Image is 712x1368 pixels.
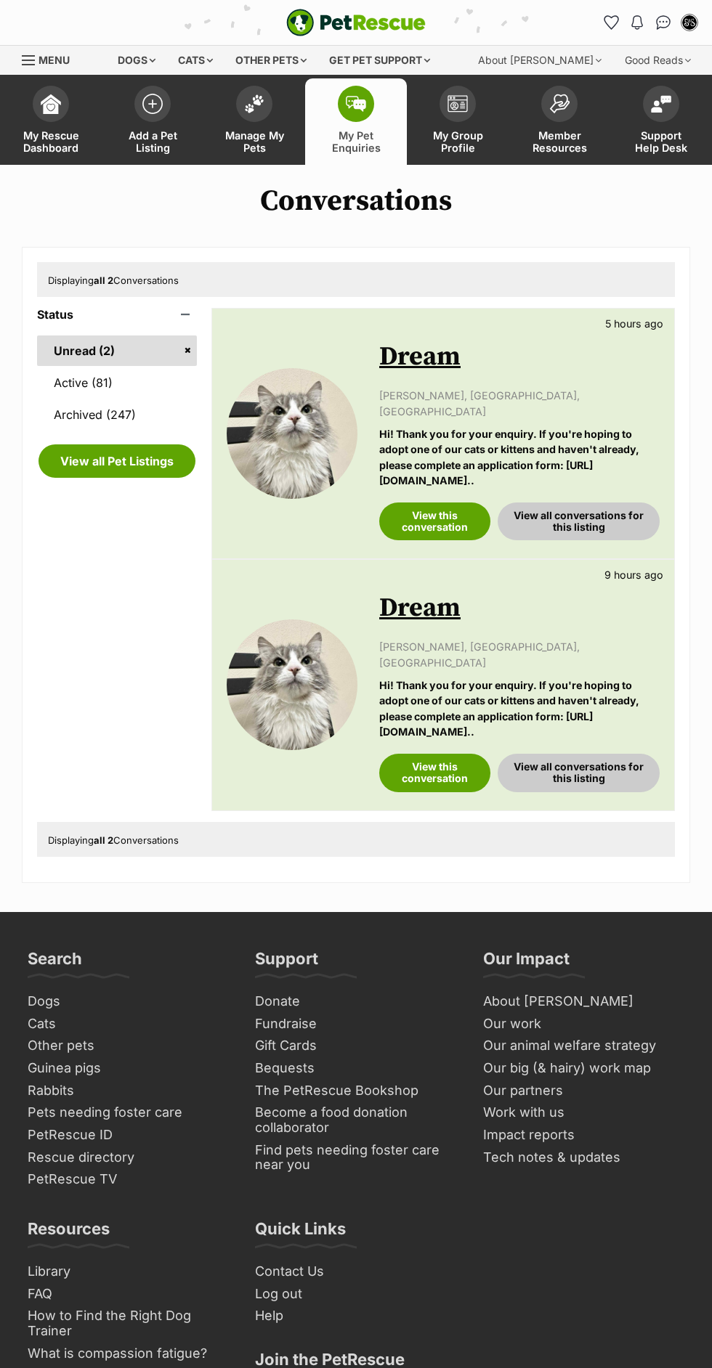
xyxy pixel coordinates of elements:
[249,1283,462,1306] a: Log out
[346,96,366,112] img: pet-enquiries-icon-7e3ad2cf08bfb03b45e93fb7055b45f3efa6380592205ae92323e6603595dc1f.svg
[28,1218,110,1247] h3: Resources
[249,1057,462,1080] a: Bequests
[477,1080,690,1102] a: Our partners
[477,1035,690,1057] a: Our animal welfare strategy
[379,502,490,540] a: View this conversation
[108,46,166,75] div: Dogs
[22,1168,235,1191] a: PetRescue TV
[94,834,113,846] strong: all 2
[651,95,671,113] img: help-desk-icon-fdf02630f3aa405de69fd3d07c3f3aa587a6932b1a1747fa1d2bba05be0121f9.svg
[249,1261,462,1283] a: Contact Us
[22,1305,235,1342] a: How to Find the Right Dog Trainer
[39,54,70,66] span: Menu
[249,1102,462,1139] a: Become a food donation collaborator
[22,1013,235,1035] a: Cats
[37,399,197,430] a: Archived (247)
[22,1124,235,1147] a: PetRescue ID
[227,368,357,499] img: Dream
[379,388,660,419] p: [PERSON_NAME], [GEOGRAPHIC_DATA], [GEOGRAPHIC_DATA]
[610,78,712,165] a: Support Help Desk
[225,46,317,75] div: Other pets
[22,1147,235,1169] a: Rescue directory
[18,129,84,154] span: My Rescue Dashboard
[498,754,660,791] a: View all conversations for this listing
[527,129,592,154] span: Member Resources
[425,129,490,154] span: My Group Profile
[379,341,461,373] a: Dream
[48,834,179,846] span: Displaying Conversations
[37,308,197,321] header: Status
[323,129,389,154] span: My Pet Enquiries
[255,1218,346,1247] h3: Quick Links
[22,1343,235,1365] a: What is compassion fatigue?
[22,990,235,1013] a: Dogs
[498,502,660,540] a: View all conversations for this listing
[244,94,264,113] img: manage-my-pets-icon-02211641906a0b7f246fdf0571729dbe1e7629f14944591b6c1af311fb30b64b.svg
[22,1080,235,1102] a: Rabbits
[41,94,61,114] img: dashboard-icon-eb2f2d2d3e046f16d808141f083e7271f6b2e854fb5c12c21221c1fb7104beca.svg
[509,78,610,165] a: Member Resources
[249,1139,462,1176] a: Find pets needing foster care near you
[682,15,697,30] img: Sugar and Spice Cat Rescue profile pic
[407,78,509,165] a: My Group Profile
[22,46,80,72] a: Menu
[286,9,426,36] img: logo-e224e6f780fb5917bec1dbf3a21bbac754714ae5b6737aabdf751b685950b380.svg
[477,990,690,1013] a: About [PERSON_NAME]
[37,367,197,398] a: Active (81)
[604,567,663,582] p: 9 hours ago
[305,78,407,165] a: My Pet Enquiries
[22,1102,235,1124] a: Pets needing foster care
[379,592,461,624] a: Dream
[379,754,490,791] a: View this conversation
[22,1261,235,1283] a: Library
[249,1305,462,1327] a: Help
[120,129,185,154] span: Add a Pet Listing
[142,94,163,114] img: add-pet-listing-icon-0afa8454b4691262ce3f59096e99ab1cd57d4a30225e0717b998d2c9b9846f56.svg
[656,15,671,30] img: chat-41dd97257d64d25036548639549fe6c8038ab92f7586957e7f3b1b290dea8141.svg
[249,990,462,1013] a: Donate
[28,948,82,977] h3: Search
[626,11,649,34] button: Notifications
[483,948,570,977] h3: Our Impact
[379,426,660,488] p: Hi! Thank you for your enquiry. If you're hoping to adopt one of our cats or kittens and haven't ...
[678,11,701,34] button: My account
[631,15,643,30] img: notifications-46538b983faf8c2785f20acdc204bb7945ddae34d4c08c2a6579f10ce5e182be.svg
[477,1057,690,1080] a: Our big (& hairy) work map
[22,1035,235,1057] a: Other pets
[286,9,426,36] a: PetRescue
[549,94,570,113] img: member-resources-icon-8e73f808a243e03378d46382f2149f9095a855e16c252ad45f914b54edf8863c.svg
[448,95,468,113] img: group-profile-icon-3fa3cf56718a62981997c0bc7e787c4b2cf8bcc04b72c1350f741eb67cf2f40e.svg
[319,46,440,75] div: Get pet support
[255,948,318,977] h3: Support
[599,11,701,34] ul: Account quick links
[22,1283,235,1306] a: FAQ
[477,1102,690,1124] a: Work with us
[39,444,195,478] a: View all Pet Listings
[628,129,694,154] span: Support Help Desk
[102,78,203,165] a: Add a Pet Listing
[168,46,223,75] div: Cats
[477,1147,690,1169] a: Tech notes & updates
[249,1013,462,1035] a: Fundraise
[249,1035,462,1057] a: Gift Cards
[379,639,660,670] p: [PERSON_NAME], [GEOGRAPHIC_DATA], [GEOGRAPHIC_DATA]
[227,619,357,750] img: Dream
[652,11,675,34] a: Conversations
[37,335,197,366] a: Unread (2)
[477,1124,690,1147] a: Impact reports
[477,1013,690,1035] a: Our work
[615,46,701,75] div: Good Reads
[94,274,113,286] strong: all 2
[249,1080,462,1102] a: The PetRescue Bookshop
[468,46,612,75] div: About [PERSON_NAME]
[22,1057,235,1080] a: Guinea pigs
[605,316,663,331] p: 5 hours ago
[222,129,287,154] span: Manage My Pets
[379,677,660,739] p: Hi! Thank you for your enquiry. If you're hoping to adopt one of our cats or kittens and haven't ...
[48,274,179,286] span: Displaying Conversations
[203,78,305,165] a: Manage My Pets
[599,11,623,34] a: Favourites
